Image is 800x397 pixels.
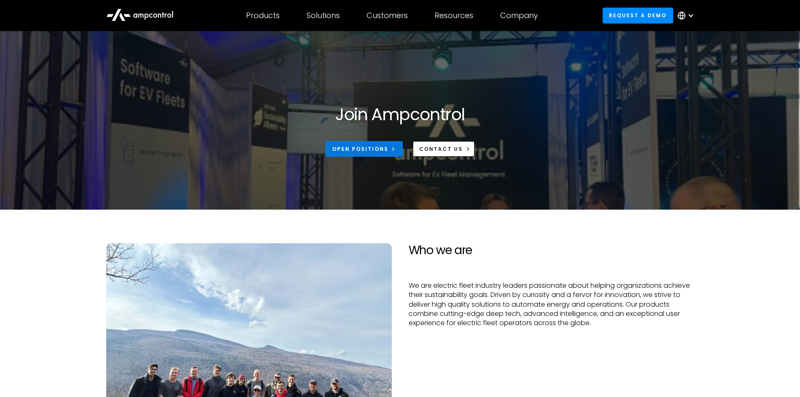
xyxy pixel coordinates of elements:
div: Solutions [307,11,340,20]
div: Company [500,11,538,20]
a: CONTACT US [413,141,475,157]
div: Open Positions [332,145,388,153]
div: Products [246,11,280,20]
div: Customers [367,11,408,20]
div: Resources [435,11,473,20]
p: We are electric fleet industry leaders passionate about helping organizations achieve their susta... [409,281,694,328]
h2: Who we are [409,243,694,258]
a: Open Positions [325,141,403,157]
h1: Join Ampcontrol [335,104,464,124]
a: Request a demo [603,8,673,23]
div: CONTACT US [419,145,463,153]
